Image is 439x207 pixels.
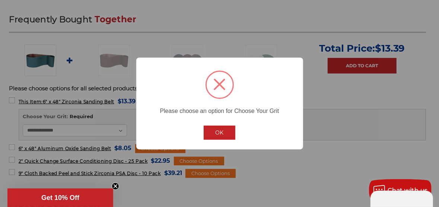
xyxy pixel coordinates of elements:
[112,182,119,190] button: Close teaser
[388,187,428,194] span: Chat with us
[204,126,236,140] button: OK
[41,194,79,201] span: Get 10% Off
[136,102,303,116] div: Please choose an option for Choose Your Grit
[369,179,432,201] button: Chat with us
